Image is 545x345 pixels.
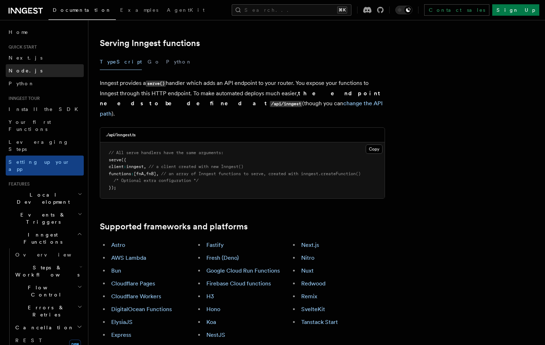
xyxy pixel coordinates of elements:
a: Node.js [6,64,84,77]
a: Express [111,331,131,338]
span: Python [9,81,35,86]
a: ElysiaJS [111,319,133,325]
span: Cancellation [12,324,74,331]
button: Local Development [6,188,84,208]
span: [fnA [134,171,144,176]
span: Events & Triggers [6,211,78,225]
a: Cloudflare Pages [111,280,155,287]
button: Steps & Workflows [12,261,84,281]
a: Hono [206,306,220,313]
a: Home [6,26,84,39]
button: Toggle dark mode [395,6,412,14]
a: Astro [111,242,125,248]
a: Python [6,77,84,90]
span: : [124,164,126,169]
a: Redwood [301,280,325,287]
button: Flow Control [12,281,84,301]
span: // an array of Inngest functions to serve, created with inngest.createFunction() [161,171,361,176]
a: Examples [116,2,163,19]
a: SvelteKit [301,306,325,313]
a: Overview [12,248,84,261]
span: client [109,164,124,169]
span: }); [109,185,116,190]
span: Node.js [9,68,42,73]
span: Features [6,181,30,187]
code: serve() [146,81,166,87]
a: Supported frameworks and platforms [100,222,248,232]
span: Examples [120,7,158,13]
span: : [131,171,134,176]
button: Inngest Functions [6,228,84,248]
button: Cancellation [12,321,84,334]
button: Search...⌘K [232,4,351,16]
a: Nuxt [301,267,314,274]
p: Inngest provides a handler which adds an API endpoint to your router. You expose your functions t... [100,78,385,119]
button: Events & Triggers [6,208,84,228]
span: inngest [126,164,144,169]
span: // All serve handlers have the same arguments: [109,150,223,155]
span: , [144,171,146,176]
a: Next.js [301,242,319,248]
a: Cloudflare Workers [111,293,161,300]
span: , [144,164,146,169]
span: Home [9,29,29,36]
span: Inngest tour [6,96,40,101]
span: Documentation [53,7,112,13]
span: fnB] [146,171,156,176]
span: AgentKit [167,7,205,13]
a: Tanstack Start [301,319,338,325]
a: Remix [301,293,317,300]
span: // a client created with new Inngest() [149,164,243,169]
span: Overview [15,252,89,258]
span: , [156,171,159,176]
span: Install the SDK [9,106,82,112]
span: Local Development [6,191,78,206]
h3: ./api/inngest.ts [106,132,136,138]
a: Documentation [48,2,116,20]
button: Errors & Retries [12,301,84,321]
a: Bun [111,267,121,274]
a: Fastify [206,242,224,248]
span: Quick start [6,44,37,50]
span: serve [109,157,121,162]
a: AgentKit [163,2,209,19]
span: ({ [121,157,126,162]
a: Install the SDK [6,103,84,116]
a: Setting up your app [6,156,84,176]
span: Flow Control [12,284,77,298]
a: Fresh (Deno) [206,254,239,261]
a: Contact sales [424,4,489,16]
button: Go [148,54,160,70]
a: Nitro [301,254,314,261]
a: DigitalOcean Functions [111,306,172,313]
a: AWS Lambda [111,254,146,261]
a: Next.js [6,51,84,64]
span: Next.js [9,55,42,61]
button: Python [166,54,192,70]
span: Inngest Functions [6,231,77,245]
span: Your first Functions [9,119,51,132]
a: H3 [206,293,214,300]
a: Firebase Cloud functions [206,280,271,287]
a: Leveraging Steps [6,136,84,156]
span: /* Optional extra configuration */ [114,178,199,183]
span: Errors & Retries [12,304,77,318]
a: NestJS [206,331,225,338]
code: /api/inngest [270,101,302,107]
button: TypeScript [100,54,142,70]
span: Leveraging Steps [9,139,69,152]
kbd: ⌘K [337,6,347,14]
span: functions [109,171,131,176]
a: Your first Functions [6,116,84,136]
button: Copy [366,144,382,154]
a: Sign Up [492,4,539,16]
a: Google Cloud Run Functions [206,267,280,274]
a: Koa [206,319,216,325]
span: Steps & Workflows [12,264,79,278]
a: Serving Inngest functions [100,38,200,48]
span: Setting up your app [9,159,70,172]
